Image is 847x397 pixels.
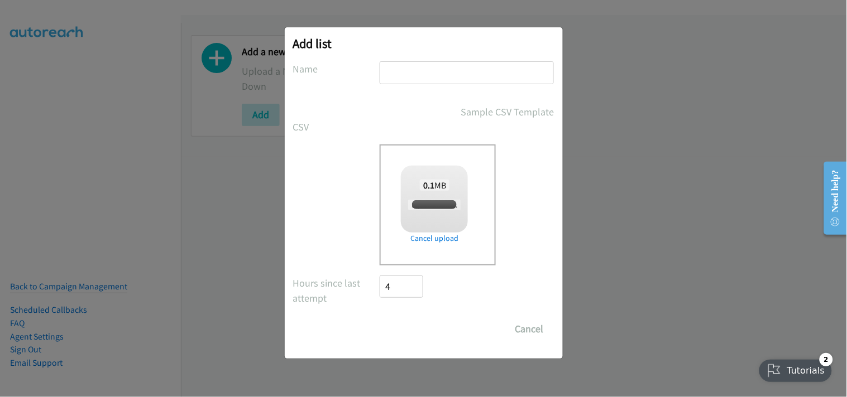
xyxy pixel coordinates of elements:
label: Hours since last attempt [293,275,380,306]
a: Cancel upload [401,233,468,244]
label: CSV [293,119,380,134]
iframe: Resource Center [815,154,847,243]
h2: Add list [293,36,554,51]
strong: 0.1 [423,180,434,191]
iframe: Checklist [753,348,839,389]
span: MB [420,180,450,191]
label: Name [293,61,380,76]
button: Cancel [505,318,554,340]
span: report1757468805613.csv [408,200,489,210]
a: Sample CSV Template [461,104,554,119]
